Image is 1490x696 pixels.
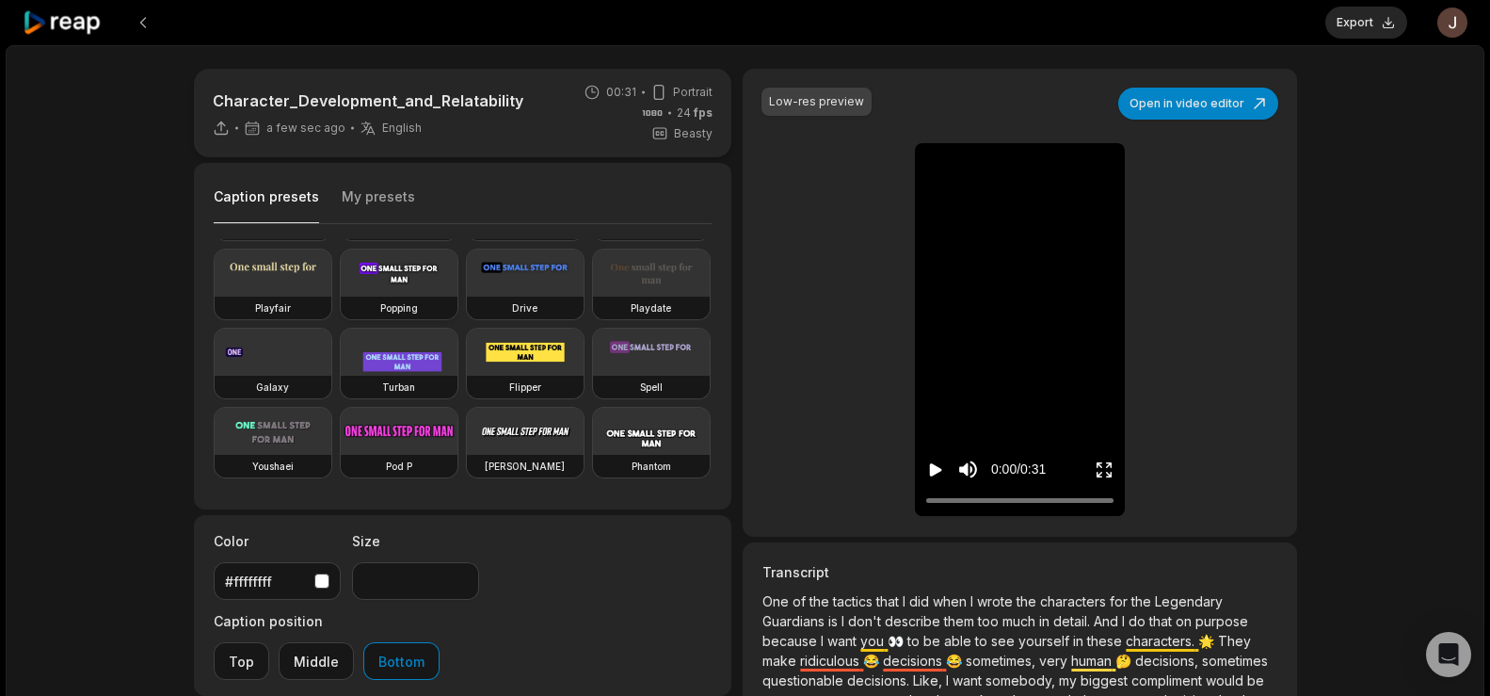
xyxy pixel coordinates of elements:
[923,633,944,649] span: be
[1053,613,1094,629] span: detail.
[214,611,440,631] label: Caption position
[762,633,821,649] span: because
[913,672,946,688] span: Like,
[342,187,415,223] button: My presets
[631,300,671,316] h3: Playdate
[876,593,903,609] span: that
[266,121,345,136] span: a few sec ago
[978,613,1002,629] span: too
[953,672,985,688] span: want
[606,84,636,101] span: 00:31
[1135,653,1202,669] span: decisions,
[1122,613,1129,629] span: I
[1040,593,1110,609] span: characters
[213,89,523,112] p: Character_Development_and_Relatability
[1081,672,1131,688] span: biggest
[382,121,422,136] span: English
[382,380,415,395] h3: Turban
[769,93,864,110] div: Low-res preview
[255,300,291,316] h3: Playfair
[1095,452,1113,487] button: Enter Fullscreen
[1131,593,1155,609] span: the
[1094,613,1122,629] span: And
[847,672,913,688] span: decisions.
[1218,633,1251,649] span: They
[933,593,970,609] span: when
[1325,7,1407,39] button: Export
[841,613,848,629] span: I
[848,613,885,629] span: don't
[1155,593,1223,609] span: Legendary
[225,572,307,591] div: #ffffffff
[762,613,828,629] span: Guardians
[762,672,847,688] span: questionable
[380,300,418,316] h3: Popping
[762,562,1276,582] h3: Transcript
[944,633,975,649] span: able
[907,633,923,649] span: to
[946,672,953,688] span: I
[1059,672,1081,688] span: my
[1195,613,1248,629] span: purpose
[970,593,977,609] span: I
[809,593,833,609] span: the
[485,459,565,474] h3: [PERSON_NAME]
[762,653,800,669] span: make
[1039,653,1071,669] span: very
[252,459,294,474] h3: Youshaei
[1018,633,1073,649] span: yourself
[1426,632,1471,677] div: Open Intercom Messenger
[386,459,412,474] h3: Pod P
[985,672,1059,688] span: somebody,
[828,613,841,629] span: is
[352,531,479,551] label: Size
[279,642,354,680] button: Middle
[677,105,713,121] span: 24
[800,653,863,669] span: ridiculous
[214,187,319,224] button: Caption presets
[674,125,713,142] span: Beasty
[860,633,888,649] span: you
[1017,593,1040,609] span: the
[977,593,1017,609] span: wrote
[975,633,991,649] span: to
[991,633,1018,649] span: see
[821,633,827,649] span: I
[966,653,1039,669] span: sometimes,
[944,613,978,629] span: them
[926,452,945,487] button: Play video
[1110,593,1131,609] span: for
[991,460,1046,479] div: 0:00 / 0:31
[1073,633,1087,649] span: in
[363,642,440,680] button: Bottom
[1002,613,1039,629] span: much
[256,380,289,395] h3: Galaxy
[883,653,946,669] span: decisions
[827,633,860,649] span: want
[1131,672,1206,688] span: compliment
[1202,653,1268,669] span: sometimes
[1039,613,1053,629] span: in
[1087,633,1126,649] span: these
[640,380,663,395] h3: Spell
[793,593,809,609] span: of
[1206,672,1247,688] span: would
[512,300,537,316] h3: Drive
[1071,653,1115,669] span: human
[909,593,933,609] span: did
[694,105,713,120] span: fps
[885,613,944,629] span: describe
[833,593,876,609] span: tactics
[903,593,909,609] span: I
[1126,633,1198,649] span: characters.
[1129,613,1149,629] span: do
[1247,672,1264,688] span: be
[214,562,341,600] button: #ffffffff
[1149,613,1176,629] span: that
[632,459,671,474] h3: Phantom
[509,380,541,395] h3: Flipper
[762,593,793,609] span: One
[214,531,341,551] label: Color
[1176,613,1195,629] span: on
[1118,88,1278,120] button: Open in video editor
